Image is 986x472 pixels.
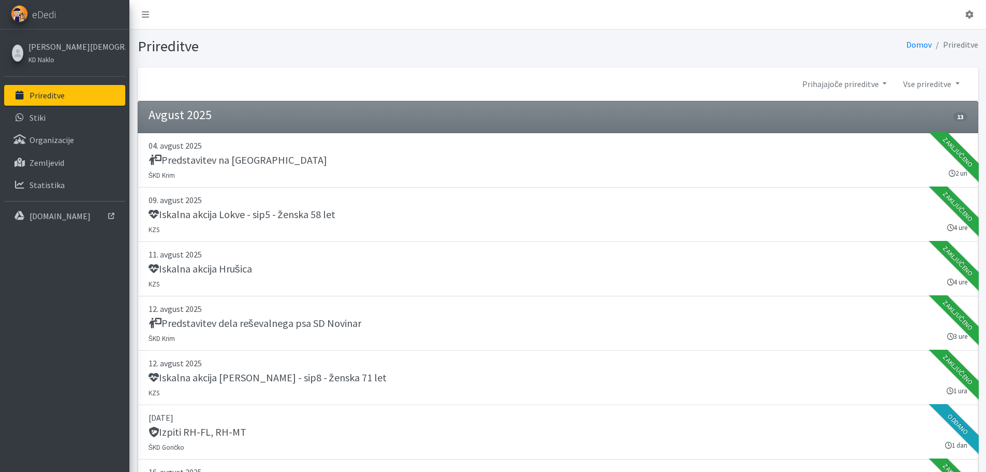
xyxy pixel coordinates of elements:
p: Organizacije [30,135,74,145]
small: KZS [149,280,159,288]
p: [DOMAIN_NAME] [30,211,91,221]
a: 12. avgust 2025 Iskalna akcija [PERSON_NAME] - sip8 - ženska 71 let KZS 1 ura Zaključeno [138,351,978,405]
a: 04. avgust 2025 Predstavitev na [GEOGRAPHIC_DATA] ŠKD Krim 2 uri Zaključeno [138,133,978,188]
img: eDedi [11,5,28,22]
a: 11. avgust 2025 Iskalna akcija Hrušica KZS 4 ure Zaključeno [138,242,978,296]
a: 09. avgust 2025 Iskalna akcija Lokve - sip5 - ženska 58 let KZS 4 ure Zaključeno [138,188,978,242]
h1: Prireditve [138,37,554,55]
a: Zemljevid [4,152,125,173]
span: 13 [953,112,967,122]
p: 04. avgust 2025 [149,139,967,152]
h4: Avgust 2025 [149,108,212,123]
a: 12. avgust 2025 Predstavitev dela reševalnega psa SD Novinar ŠKD Krim 3 ure Zaključeno [138,296,978,351]
small: ŠKD Krim [149,171,175,179]
p: Prireditve [30,90,65,101]
a: [DOMAIN_NAME] [4,206,125,226]
p: Statistika [30,180,65,190]
a: Domov [906,39,932,50]
p: [DATE] [149,411,967,424]
small: ŠKD Goričko [149,443,185,451]
a: Prireditve [4,85,125,106]
a: Organizacije [4,130,125,150]
span: eDedi [32,7,56,22]
a: Prihajajoče prireditve [794,74,895,94]
p: 09. avgust 2025 [149,194,967,206]
a: [DATE] Izpiti RH-FL, RH-MT ŠKD Goričko 1 dan Oddano [138,405,978,460]
p: 12. avgust 2025 [149,357,967,369]
p: Stiki [30,112,46,123]
p: 11. avgust 2025 [149,248,967,261]
h5: Predstavitev dela reševalnega psa SD Novinar [149,317,361,330]
a: Statistika [4,175,125,195]
small: KZS [149,225,159,234]
small: KZS [149,389,159,397]
p: 12. avgust 2025 [149,303,967,315]
h5: Predstavitev na [GEOGRAPHIC_DATA] [149,154,327,166]
small: ŠKD Krim [149,334,175,342]
a: KD Naklo [28,53,123,65]
h5: Iskalna akcija Lokve - sip5 - ženska 58 let [149,208,335,221]
a: [PERSON_NAME][DEMOGRAPHIC_DATA] [28,40,123,53]
a: Stiki [4,107,125,128]
h5: Iskalna akcija [PERSON_NAME] - sip8 - ženska 71 let [149,371,387,384]
h5: Iskalna akcija Hrušica [149,263,252,275]
li: Prireditve [932,37,978,52]
p: Zemljevid [30,158,64,168]
a: Vse prireditve [895,74,967,94]
small: KD Naklo [28,55,54,64]
h5: Izpiti RH-FL, RH-MT [149,426,246,438]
